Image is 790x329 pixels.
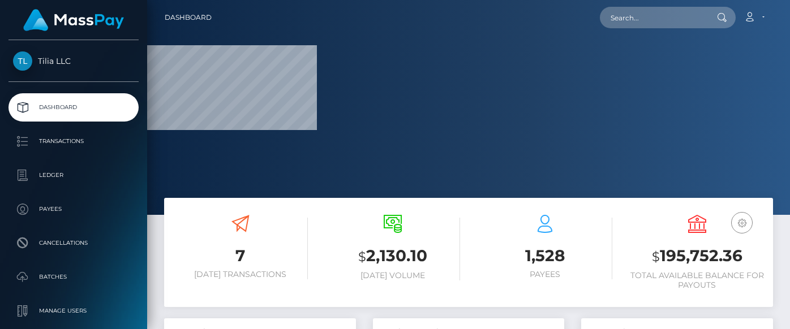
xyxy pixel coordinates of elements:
[8,161,139,189] a: Ledger
[13,99,134,116] p: Dashboard
[13,51,32,71] img: Tilia LLC
[8,263,139,291] a: Batches
[8,229,139,257] a: Cancellations
[629,271,765,290] h6: Total Available Balance for Payouts
[13,302,134,319] p: Manage Users
[477,245,612,267] h3: 1,528
[13,167,134,184] p: Ledger
[13,269,134,285] p: Batches
[8,195,139,223] a: Payees
[600,7,706,28] input: Search...
[8,56,139,66] span: Tilia LLC
[23,9,124,31] img: MassPay Logo
[8,127,139,155] a: Transactions
[652,249,660,265] small: $
[173,245,308,267] h3: 7
[629,245,765,268] h3: 195,752.36
[8,297,139,325] a: Manage Users
[165,6,212,29] a: Dashboard
[8,93,139,122] a: Dashboard
[13,201,134,218] p: Payees
[477,270,612,279] h6: Payees
[358,249,366,265] small: $
[13,235,134,252] p: Cancellations
[325,245,460,268] h3: 2,130.10
[13,133,134,150] p: Transactions
[173,270,308,279] h6: [DATE] Transactions
[325,271,460,280] h6: [DATE] Volume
